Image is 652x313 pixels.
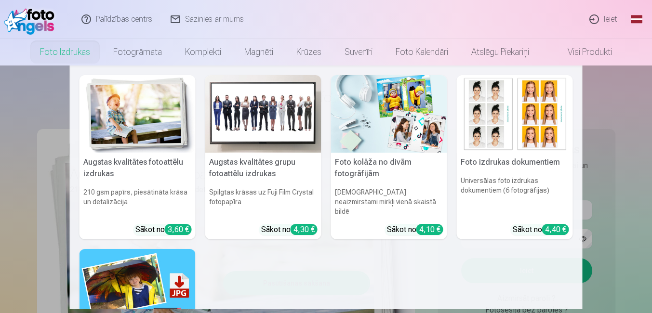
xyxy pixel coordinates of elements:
[541,39,624,65] a: Visi produkti
[205,183,321,220] h6: Spilgtas krāsas uz Fuji Film Crystal fotopapīra
[333,39,384,65] a: Suvenīri
[331,75,447,239] a: Foto kolāža no divām fotogrāfijāmFoto kolāža no divām fotogrāfijām[DEMOGRAPHIC_DATA] neaizmirstam...
[261,224,318,235] div: Sākot no
[205,153,321,183] h5: Augstas kvalitātes grupu fotoattēlu izdrukas
[457,153,573,172] h5: Foto izdrukas dokumentiem
[135,224,192,235] div: Sākot no
[331,153,447,183] h5: Foto kolāža no divām fotogrāfijām
[513,224,569,235] div: Sākot no
[4,4,59,35] img: /fa1
[331,75,447,153] img: Foto kolāža no divām fotogrāfijām
[384,39,460,65] a: Foto kalendāri
[173,39,233,65] a: Komplekti
[205,75,321,239] a: Augstas kvalitātes grupu fotoattēlu izdrukasAugstas kvalitātes grupu fotoattēlu izdrukasSpilgtas ...
[80,75,196,153] img: Augstas kvalitātes fotoattēlu izdrukas
[80,75,196,239] a: Augstas kvalitātes fotoattēlu izdrukasAugstas kvalitātes fotoattēlu izdrukas210 gsm papīrs, piesā...
[457,75,573,153] img: Foto izdrukas dokumentiem
[205,75,321,153] img: Augstas kvalitātes grupu fotoattēlu izdrukas
[80,183,196,220] h6: 210 gsm papīrs, piesātināta krāsa un detalizācija
[80,153,196,183] h5: Augstas kvalitātes fotoattēlu izdrukas
[331,183,447,220] h6: [DEMOGRAPHIC_DATA] neaizmirstami mirkļi vienā skaistā bildē
[387,224,443,235] div: Sākot no
[291,224,318,235] div: 4,30 €
[416,224,443,235] div: 4,10 €
[233,39,285,65] a: Magnēti
[457,172,573,220] h6: Universālas foto izdrukas dokumentiem (6 fotogrāfijas)
[285,39,333,65] a: Krūzes
[542,224,569,235] div: 4,40 €
[102,39,173,65] a: Fotogrāmata
[457,75,573,239] a: Foto izdrukas dokumentiemFoto izdrukas dokumentiemUniversālas foto izdrukas dokumentiem (6 fotogr...
[28,39,102,65] a: Foto izdrukas
[460,39,541,65] a: Atslēgu piekariņi
[165,224,192,235] div: 3,60 €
